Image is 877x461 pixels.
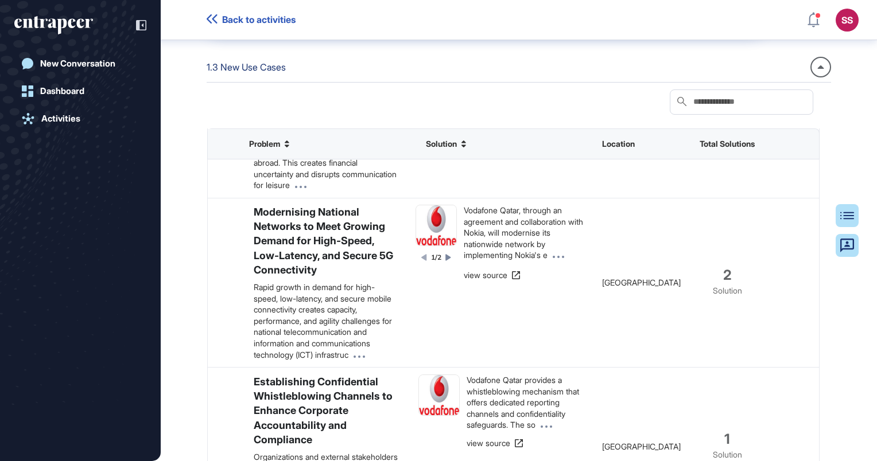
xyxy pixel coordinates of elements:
[40,58,115,69] div: New Conversation
[700,139,755,149] span: Total Solutions
[419,375,459,415] img: Vodafone Qatar-logo
[14,107,146,130] a: Activities
[431,253,441,263] div: 1/2
[464,205,588,261] div: Vodafone Qatar, through an agreement and collaboration with Nokia, will modernise its nationwide ...
[723,270,732,279] span: 2
[14,16,93,34] div: entrapeer-logo
[464,269,520,280] a: view source
[467,437,523,449] a: view source
[693,198,762,367] div: Solution
[602,139,635,149] span: Location
[207,60,286,75] div: 1.3 New Use Cases
[836,9,859,32] button: SS
[467,374,589,431] div: Vodafone Qatar provides a whistleblowing mechanism that offers dedicated reporting channels and c...
[249,139,280,149] span: Problem
[14,80,146,103] a: Dashboard
[14,52,146,75] a: New Conversation
[254,112,398,190] p: Users who travel internationally face unpredictable and often high costs for voice, SMS, and data...
[602,441,681,452] span: [GEOGRAPHIC_DATA]
[222,14,296,25] span: Back to activities
[254,374,400,447] h6: Establishing Confidential Whistleblowing Channels to Enhance Corporate Accountability and Compliance
[724,434,730,443] span: 1
[254,205,397,277] h6: Modernising National Networks to Meet Growing Demand for High-Speed, Low-Latency, and Secure 5G C...
[416,205,456,245] img: Vodafone Qatar-logo
[426,139,457,149] span: Solution
[41,114,80,124] div: Activities
[602,276,681,288] span: [GEOGRAPHIC_DATA]
[254,282,397,360] p: Rapid growth in demand for high-speed, low-latency, and secure mobile connectivity creates capaci...
[207,14,296,25] a: Back to activities
[40,86,84,96] div: Dashboard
